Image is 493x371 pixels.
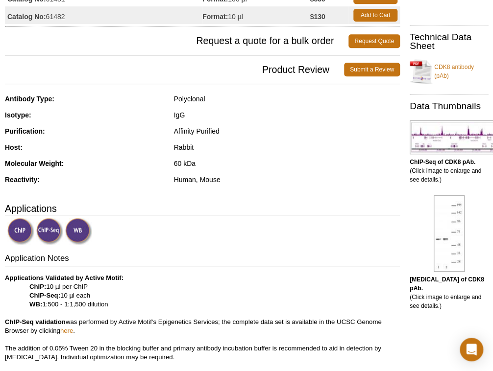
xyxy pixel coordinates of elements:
[460,338,483,361] div: Open Intercom Messenger
[174,175,400,184] div: Human, Mouse
[5,34,348,48] span: Request a quote for a bulk order
[348,34,400,48] a: Request Quote
[202,6,310,24] td: 10 µl
[174,127,400,136] div: Affinity Purified
[60,327,73,334] a: here
[29,301,42,308] strong: WB:
[36,218,63,245] img: ChIP-Seq Validated
[410,159,475,165] b: ChIP-Seq of CDK8 pAb.
[5,274,400,362] p: 10 µl per ChIP 10 µl each 1:500 - 1:1,500 dilution was performed by Active Motif's Epigenetics Se...
[5,274,123,281] b: Applications Validated by Active Motif:
[5,253,400,266] h3: Application Notes
[5,6,202,24] td: 61482
[410,275,488,310] p: (Click image to enlarge and see details.)
[5,127,45,135] strong: Purification:
[310,12,325,21] strong: $130
[434,195,465,272] img: CDK8 antibody (pAb) tested by Western blot.
[5,143,23,151] strong: Host:
[344,63,400,76] a: Submit a Review
[29,283,46,290] strong: ChIP:
[202,12,228,21] strong: Format:
[7,12,46,21] strong: Catalog No:
[5,63,344,76] span: Product Review
[7,218,34,245] img: ChIP Validated
[5,201,400,216] h3: Applications
[5,160,64,167] strong: Molecular Weight:
[174,94,400,103] div: Polyclonal
[410,57,488,86] a: CDK8 antibody (pAb)
[410,158,488,184] p: (Click image to enlarge and see details.)
[5,95,54,103] strong: Antibody Type:
[174,111,400,119] div: IgG
[410,33,488,50] h2: Technical Data Sheet
[29,292,60,299] strong: ChIP-Seq:
[174,143,400,152] div: Rabbit
[65,218,92,245] img: Western Blot Validated
[5,176,40,184] strong: Reactivity:
[5,318,66,325] b: ChIP-Seq validation
[353,9,397,22] a: Add to Cart
[174,159,400,168] div: 60 kDa
[410,102,488,111] h2: Data Thumbnails
[410,276,484,292] b: [MEDICAL_DATA] of CDK8 pAb.
[5,111,31,119] strong: Isotype:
